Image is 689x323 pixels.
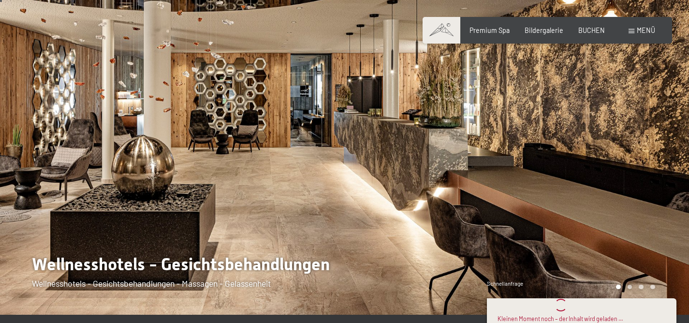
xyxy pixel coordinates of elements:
div: Kleinen Moment noch – der Inhalt wird geladen … [498,315,623,323]
span: Schnellanfrage [487,280,523,287]
a: BUCHEN [578,26,605,34]
a: Bildergalerie [525,26,563,34]
a: Premium Spa [469,26,510,34]
span: Menü [637,26,655,34]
